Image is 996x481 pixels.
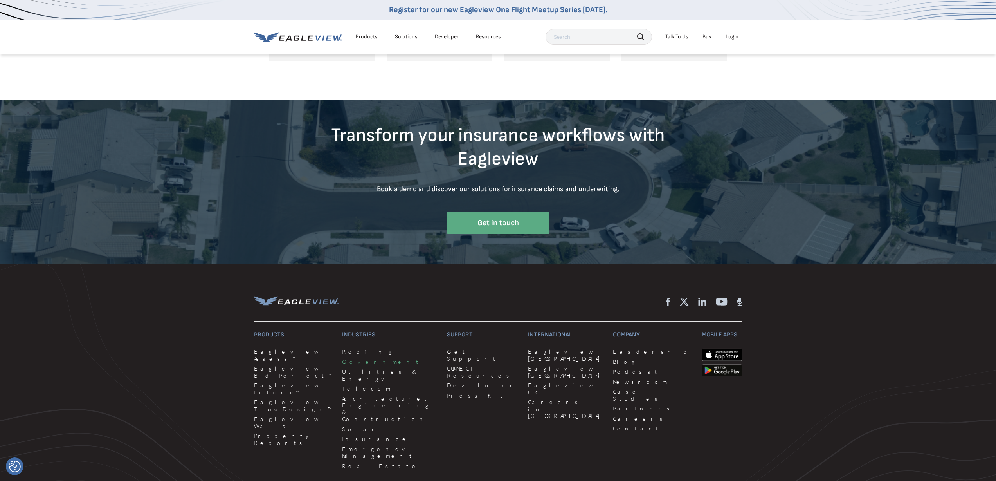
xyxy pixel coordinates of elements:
[342,385,438,392] a: Telecom
[356,33,378,40] div: Products
[254,416,333,429] a: Eagleview Walls
[9,461,21,472] button: Consent Preferences
[613,425,692,432] a: Contact
[342,426,438,433] a: Solar
[254,331,333,339] h3: Products
[546,29,652,45] input: Search
[447,331,519,339] h3: Support
[254,382,333,396] a: Eagleview Inform™
[342,395,438,423] a: Architecture, Engineering & Construction
[665,33,688,40] div: Talk To Us
[342,463,438,470] a: Real Estate
[613,358,692,365] a: Blog
[447,382,519,389] a: Developer
[254,432,333,446] a: Property Reports
[435,33,459,40] a: Developer
[528,331,603,339] h3: International
[613,405,692,412] a: Partners
[476,33,501,40] div: Resources
[447,392,519,399] a: Press Kit
[342,358,438,365] a: Government
[613,348,692,355] a: Leadership
[269,124,727,171] h3: Transform your insurance workflows with Eagleview
[702,348,742,361] img: apple-app-store.png
[342,348,438,355] a: Roofing
[395,33,418,40] div: Solutions
[613,415,692,422] a: Careers
[389,5,607,14] a: Register for our new Eagleview One Flight Meetup Series [DATE].
[528,348,603,362] a: Eagleview [GEOGRAPHIC_DATA]
[342,446,438,459] a: Emergency Management
[613,378,692,385] a: Newsroom
[254,365,333,379] a: Eagleview Bid Perfect™
[342,331,438,339] h3: Industries
[726,33,738,40] div: Login
[702,331,742,339] h3: Mobile Apps
[613,368,692,375] a: Podcast
[254,399,333,412] a: Eagleview TrueDesign™
[528,382,603,396] a: Eagleview UK
[447,348,519,362] a: Get Support
[9,461,21,472] img: Revisit consent button
[528,365,603,379] a: Eagleview [GEOGRAPHIC_DATA]
[254,348,333,362] a: Eagleview Assess™
[342,368,438,382] a: Utilities & Energy
[528,399,603,420] a: Careers in [GEOGRAPHIC_DATA]
[702,33,711,40] a: Buy
[447,212,549,235] a: Get in touch
[447,365,519,379] a: CONNECT Resources
[702,364,742,377] img: google-play-store_b9643a.png
[269,185,727,194] p: Book a demo and discover our solutions for insurance claims and underwriting.
[613,388,692,402] a: Case Studies
[613,331,692,339] h3: Company
[342,436,438,443] a: Insurance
